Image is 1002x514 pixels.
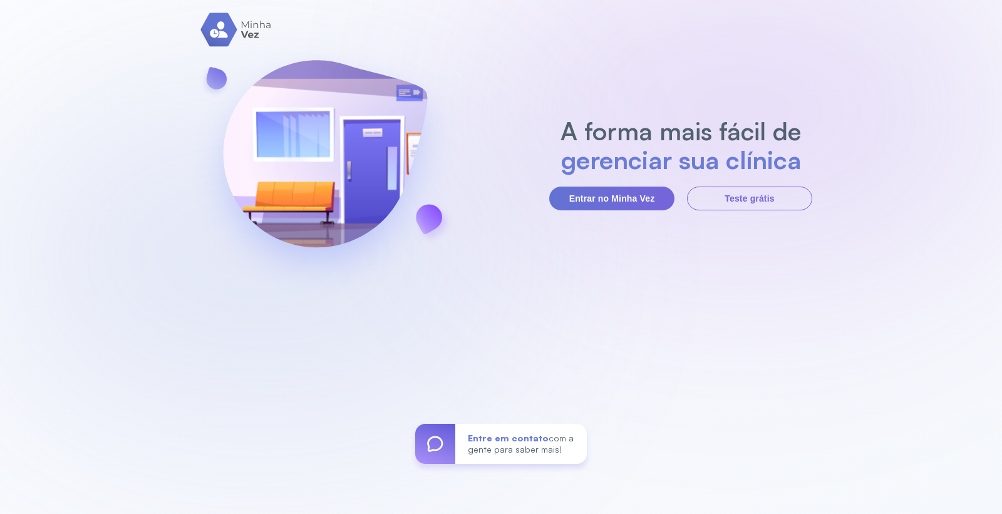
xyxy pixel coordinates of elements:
[687,187,812,210] button: Teste grátis
[455,424,587,464] div: com a gente para saber mais!
[554,116,808,145] h2: A forma mais fácil de
[200,13,272,47] img: logo.svg
[468,433,549,443] span: Entre em contato
[549,187,674,210] button: Entrar no Minha Vez
[415,424,587,464] a: Entre em contatocom a gente para saber mais!
[554,145,808,174] h2: gerenciar sua clínica
[190,27,460,299] img: banner-login.svg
